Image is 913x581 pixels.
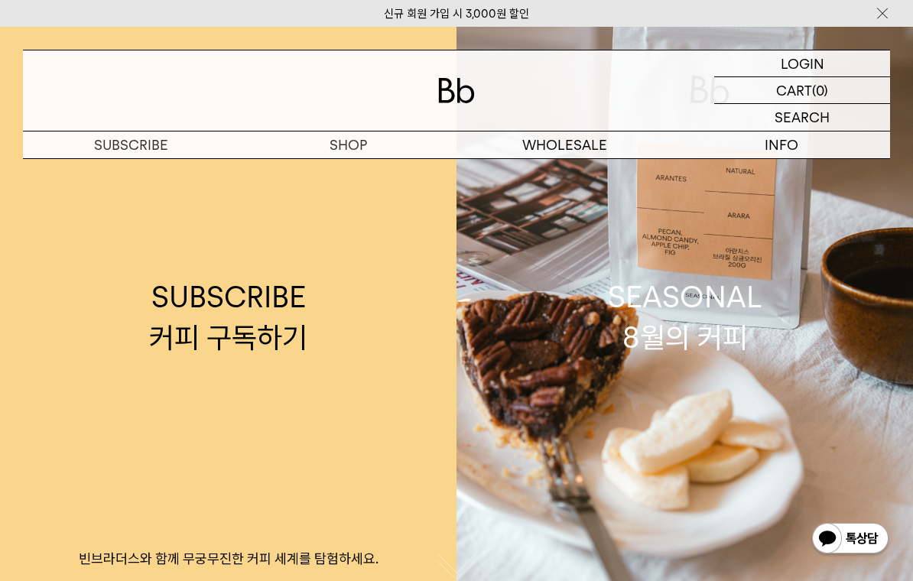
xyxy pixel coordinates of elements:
p: (0) [812,77,828,103]
p: CART [776,77,812,103]
p: WHOLESALE [456,131,674,158]
img: 카카오톡 채널 1:1 채팅 버튼 [811,521,890,558]
a: SUBSCRIBE [23,131,240,158]
a: LOGIN [714,50,890,77]
a: CART (0) [714,77,890,104]
div: SUBSCRIBE 커피 구독하기 [149,277,307,358]
a: SHOP [240,131,457,158]
img: 로고 [438,78,475,103]
p: LOGIN [781,50,824,76]
a: 신규 회원 가입 시 3,000원 할인 [384,7,529,21]
div: SEASONAL 8월의 커피 [608,277,762,358]
p: SEARCH [775,104,830,131]
p: INFO [674,131,891,158]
